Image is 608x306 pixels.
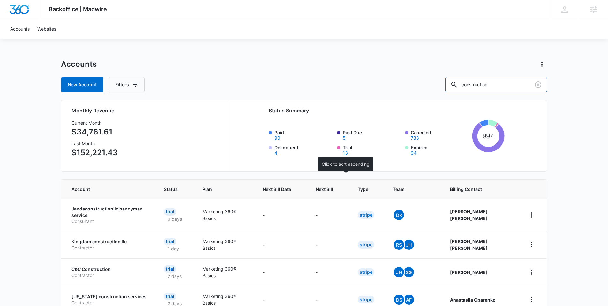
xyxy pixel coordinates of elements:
[411,129,469,140] label: Canceled
[404,267,414,277] span: SG
[71,272,148,279] p: Contractor
[164,238,176,245] div: Trial
[404,295,414,305] span: AF
[164,245,183,252] p: 1 day
[71,186,139,193] span: Account
[71,294,148,306] a: [US_STATE] construction servicesContractor
[393,186,425,193] span: Team
[411,151,417,155] button: Expired
[526,240,537,250] button: home
[255,258,308,286] td: -
[202,238,247,251] p: Marketing 360® Basics
[358,211,374,219] div: Stripe
[49,6,107,12] span: Backoffice | Madwire
[343,129,402,140] label: Past Due
[533,80,543,90] button: Clear
[274,136,280,140] button: Paid
[316,186,333,193] span: Next Bill
[6,19,34,39] a: Accounts
[202,186,247,193] span: Plan
[71,107,221,114] h2: Monthly Revenue
[34,19,60,39] a: Websites
[61,77,103,92] a: New Account
[202,208,247,222] p: Marketing 360® Basics
[71,126,118,138] p: $34,761.61
[274,129,333,140] label: Paid
[445,77,547,92] input: Search
[274,144,333,155] label: Delinquent
[71,239,148,245] p: Kingdom construction llc
[404,240,414,250] span: JH
[394,295,404,305] span: DS
[164,273,185,279] p: 2 days
[358,241,374,249] div: Stripe
[482,132,494,140] tspan: 994
[318,157,373,171] div: Click to sort ascending
[269,107,505,114] h2: Status Summary
[526,267,537,277] button: home
[537,59,547,69] button: Actions
[71,266,148,272] p: C&C Construction
[450,209,488,221] strong: [PERSON_NAME] [PERSON_NAME]
[450,239,488,251] strong: [PERSON_NAME] [PERSON_NAME]
[411,136,419,140] button: Canceled
[202,265,247,279] p: Marketing 360® Basics
[394,240,404,250] span: RS
[255,231,308,258] td: -
[358,268,374,276] div: Stripe
[526,295,537,305] button: home
[274,151,277,155] button: Delinquent
[164,293,176,300] div: Trial
[411,144,469,155] label: Expired
[71,300,148,306] p: Contractor
[255,199,308,231] td: -
[71,266,148,279] a: C&C ConstructionContractor
[164,186,178,193] span: Status
[308,199,350,231] td: -
[358,186,368,193] span: Type
[308,231,350,258] td: -
[71,206,148,225] a: Jandaconstructionllc handyman serviceConsultant
[71,239,148,251] a: Kingdom construction llcContractor
[61,59,97,69] h1: Accounts
[358,296,374,303] div: Stripe
[263,186,291,193] span: Next Bill Date
[394,267,404,277] span: JH
[450,297,496,302] strong: Anastasiia Oparenko
[343,151,348,155] button: Trial
[450,270,488,275] strong: [PERSON_NAME]
[71,206,148,218] p: Jandaconstructionllc handyman service
[71,147,118,158] p: $152,221.43
[71,218,148,225] p: Consultant
[164,265,176,273] div: Trial
[71,119,118,126] h3: Current Month
[71,294,148,300] p: [US_STATE] construction services
[109,77,145,92] button: Filters
[308,258,350,286] td: -
[394,210,404,220] span: DK
[343,136,346,140] button: Past Due
[164,208,176,216] div: Trial
[71,140,118,147] h3: Last Month
[343,144,402,155] label: Trial
[450,186,511,193] span: Billing Contact
[71,245,148,251] p: Contractor
[164,216,186,222] p: 0 days
[526,210,537,220] button: home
